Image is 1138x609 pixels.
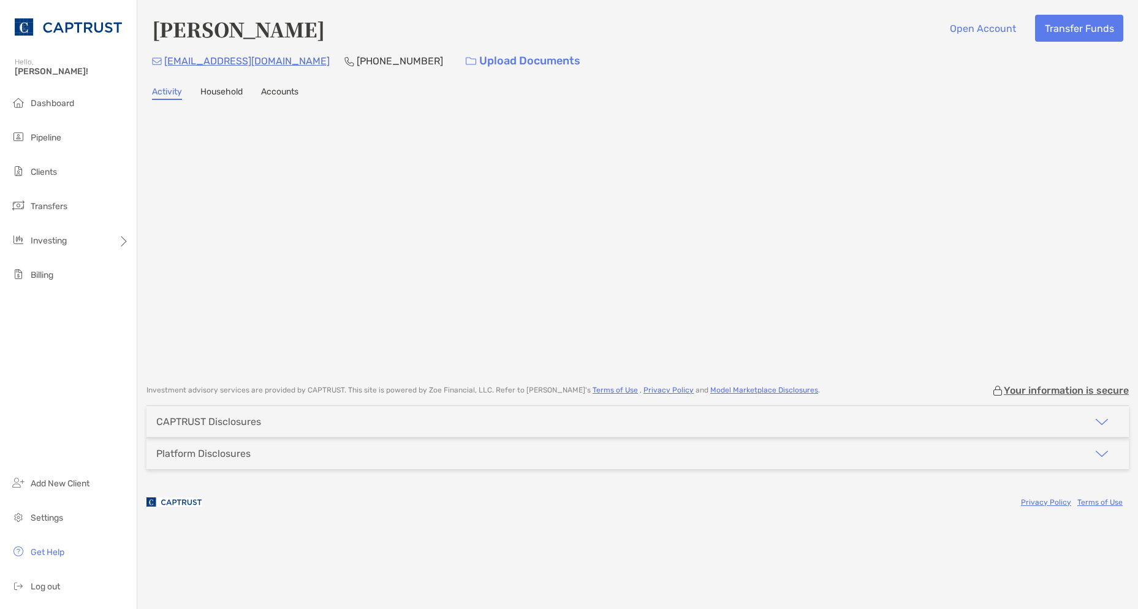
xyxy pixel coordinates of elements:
p: [EMAIL_ADDRESS][DOMAIN_NAME] [164,53,330,69]
a: Model Marketplace Disclosures [710,386,818,394]
a: Activity [152,86,182,100]
img: CAPTRUST Logo [15,5,122,49]
img: icon arrow [1094,415,1109,429]
span: Investing [31,236,67,246]
span: Billing [31,270,53,280]
div: CAPTRUST Disclosures [156,416,261,427]
img: investing icon [11,232,26,247]
a: Privacy Policy [643,386,694,394]
img: get-help icon [11,544,26,559]
h4: [PERSON_NAME] [152,15,325,43]
img: icon arrow [1094,446,1109,461]
p: Your information is secure [1004,385,1129,396]
img: clients icon [11,164,26,178]
img: add_new_client icon [11,475,26,490]
span: Get Help [31,547,64,557]
img: dashboard icon [11,95,26,110]
span: Log out [31,581,60,592]
p: Investment advisory services are provided by CAPTRUST . This site is powered by Zoe Financial, LL... [146,386,820,395]
a: Terms of Use [1077,498,1123,507]
img: logout icon [11,578,26,593]
span: [PERSON_NAME]! [15,66,129,77]
span: Pipeline [31,132,61,143]
img: transfers icon [11,198,26,213]
img: button icon [466,57,476,66]
img: billing icon [11,267,26,282]
a: Upload Documents [458,48,588,74]
img: pipeline icon [11,129,26,144]
span: Dashboard [31,98,74,109]
div: Platform Disclosures [156,448,251,459]
a: Household [200,86,243,100]
a: Privacy Policy [1021,498,1071,507]
span: Settings [31,513,63,523]
img: Phone Icon [344,56,354,66]
span: Clients [31,167,57,177]
p: [PHONE_NUMBER] [357,53,443,69]
button: Open Account [940,15,1025,42]
span: Add New Client [31,478,89,489]
span: Transfers [31,201,67,212]
button: Transfer Funds [1035,15,1123,42]
a: Terms of Use [593,386,638,394]
a: Accounts [261,86,298,100]
img: company logo [146,488,202,516]
img: Email Icon [152,58,162,65]
img: settings icon [11,510,26,524]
